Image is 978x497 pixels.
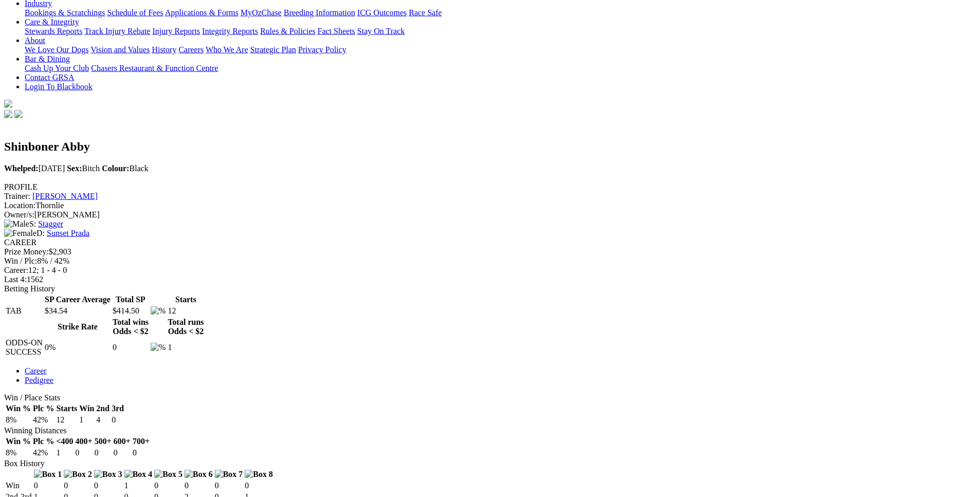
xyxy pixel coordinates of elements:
[167,338,204,357] td: 1
[409,8,441,17] a: Race Safe
[132,448,150,458] td: 0
[56,436,73,447] th: <400
[5,306,43,316] td: TAB
[357,27,404,35] a: Stay On Track
[178,45,204,54] a: Careers
[44,317,111,337] th: Strike Rate
[4,238,974,247] div: CAREER
[154,470,182,479] img: Box 5
[25,64,89,72] a: Cash Up Your Club
[298,45,346,54] a: Privacy Policy
[132,436,150,447] th: 700+
[5,436,31,447] th: Win %
[4,256,37,265] span: Win / Plc:
[167,306,204,316] td: 12
[4,393,974,402] div: Win / Place Stats
[84,27,150,35] a: Track Injury Rebate
[112,306,149,316] td: $414.50
[4,219,36,228] span: S:
[47,229,89,237] a: Sunset Prada
[4,210,34,219] span: Owner/s:
[318,27,355,35] a: Fact Sheets
[214,481,244,491] td: 0
[112,294,149,305] th: Total SP
[32,403,54,414] th: Plc %
[5,448,31,458] td: 8%
[4,201,35,210] span: Location:
[4,182,974,192] div: PROFILE
[25,36,45,45] a: About
[44,338,111,357] td: 0%
[25,54,70,63] a: Bar & Dining
[260,27,316,35] a: Rules & Policies
[38,219,63,228] a: Stagger
[4,100,12,108] img: logo-grsa-white.png
[96,403,110,414] th: 2nd
[25,82,93,91] a: Login To Blackbook
[124,470,153,479] img: Box 4
[25,27,82,35] a: Stewards Reports
[4,266,28,274] span: Career:
[94,481,123,491] td: 0
[206,45,248,54] a: Who We Are
[91,64,218,72] a: Chasers Restaurant & Function Centre
[4,140,974,154] h2: Shinboner Abby
[5,338,43,357] td: ODDS-ON SUCCESS
[25,27,974,36] div: Care & Integrity
[56,403,78,414] th: Starts
[25,73,74,82] a: Contact GRSA
[4,247,974,256] div: $2,903
[151,306,165,316] img: %
[4,110,12,118] img: facebook.svg
[111,403,124,414] th: 3rd
[14,110,23,118] img: twitter.svg
[107,8,163,17] a: Schedule of Fees
[25,8,105,17] a: Bookings & Scratchings
[4,284,974,293] div: Betting History
[102,164,129,173] b: Colour:
[167,317,204,337] th: Total runs Odds < $2
[113,436,131,447] th: 600+
[111,415,124,425] td: 0
[4,459,974,468] div: Box History
[4,164,65,173] span: [DATE]
[167,294,204,305] th: Starts
[56,415,78,425] td: 12
[244,481,273,491] td: 0
[184,470,213,479] img: Box 6
[25,45,88,54] a: We Love Our Dogs
[25,376,53,384] a: Pedigree
[33,481,63,491] td: 0
[34,470,62,479] img: Box 1
[152,27,200,35] a: Injury Reports
[154,481,183,491] td: 0
[44,294,111,305] th: SP Career Average
[32,448,54,458] td: 42%
[5,403,31,414] th: Win %
[67,164,82,173] b: Sex:
[4,229,36,238] img: Female
[112,338,149,357] td: 0
[94,436,112,447] th: 500+
[4,210,974,219] div: [PERSON_NAME]
[32,192,98,200] a: [PERSON_NAME]
[124,481,153,491] td: 1
[357,8,407,17] a: ICG Outcomes
[102,164,149,173] span: Black
[63,481,93,491] td: 0
[241,8,282,17] a: MyOzChase
[64,470,92,479] img: Box 2
[32,415,54,425] td: 42%
[4,247,49,256] span: Prize Money:
[4,426,974,435] div: Winning Distances
[96,415,110,425] td: 4
[94,448,112,458] td: 0
[112,317,149,337] th: Total wins Odds < $2
[4,256,974,266] div: 8% / 42%
[79,403,95,414] th: Win
[25,366,47,375] a: Career
[67,164,100,173] span: Bitch
[75,448,93,458] td: 0
[4,164,39,173] b: Whelped:
[56,448,73,458] td: 1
